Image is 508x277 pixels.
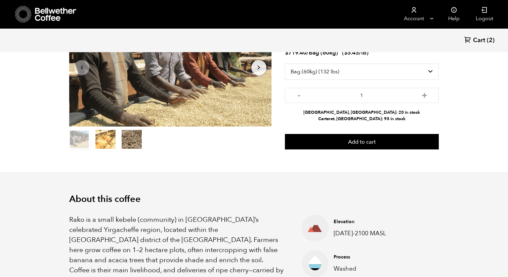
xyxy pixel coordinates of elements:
div: v 4.0.25 [19,11,33,16]
button: - [295,91,303,98]
p: [DATE]-2100 MASL [334,229,397,238]
span: /lb [359,49,367,57]
p: Washed [334,264,397,273]
bdi: 719.40 [285,49,306,57]
img: logo_orange.svg [11,11,16,16]
span: $ [344,49,347,57]
button: Add to cart [285,134,439,149]
span: / [306,49,309,57]
li: [GEOGRAPHIC_DATA], [GEOGRAPHIC_DATA]: 20 in stock [285,109,439,116]
span: Bag (60kg) [309,49,338,57]
img: website_grey.svg [11,18,16,23]
img: tab_domain_overview_orange.svg [18,39,24,44]
h2: About this coffee [69,194,439,205]
span: (2) [487,36,495,44]
div: Domain: [DOMAIN_NAME] [17,18,74,23]
bdi: 5.45 [344,49,359,57]
span: ( ) [342,49,369,57]
li: Carteret, [GEOGRAPHIC_DATA]: 93 in stock [285,116,439,122]
span: $ [285,49,288,57]
a: Cart (2) [464,36,495,45]
img: tab_keywords_by_traffic_grey.svg [67,39,72,44]
span: Cart [473,36,485,44]
h4: Elevation [334,218,397,225]
div: Domain Overview [26,40,60,44]
button: + [420,91,429,98]
h4: Process [334,254,397,261]
div: Keywords by Traffic [74,40,113,44]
